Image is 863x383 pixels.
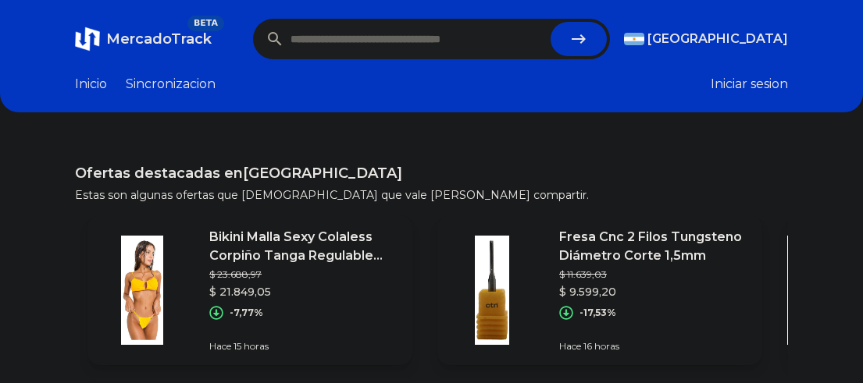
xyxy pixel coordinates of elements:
[711,75,788,94] button: Iniciar sesion
[209,284,400,300] p: $ 21.849,05
[106,30,212,48] span: MercadoTrack
[75,27,100,51] img: MercadoTrack
[624,33,644,45] img: Argentina
[559,340,750,353] p: Hace 16 horas
[230,307,263,319] p: -7,77%
[87,236,197,345] img: Featured image
[624,30,788,48] button: [GEOGRAPHIC_DATA]
[209,268,400,281] p: $ 23.688,97
[559,284,750,300] p: $ 9.599,20
[87,215,412,365] a: Featured imageBikini Malla Sexy Colaless Corpiño Tanga Regulable Soft Up$ 23.688,97$ 21.849,05-7,...
[75,162,788,184] h1: Ofertas destacadas en [GEOGRAPHIC_DATA]
[75,75,107,94] a: Inicio
[579,307,616,319] p: -17,53%
[647,30,788,48] span: [GEOGRAPHIC_DATA]
[209,340,400,353] p: Hace 15 horas
[126,75,216,94] a: Sincronizacion
[437,215,762,365] a: Featured imageFresa Cnc 2 Filos Tungsteno Diámetro Corte 1,5mm$ 11.639,03$ 9.599,20-17,53%Hace 16...
[75,27,212,51] a: MercadoTrackBETA
[75,187,788,203] p: Estas son algunas ofertas que [DEMOGRAPHIC_DATA] que vale [PERSON_NAME] compartir.
[559,228,750,265] p: Fresa Cnc 2 Filos Tungsteno Diámetro Corte 1,5mm
[437,236,547,345] img: Featured image
[209,228,400,265] p: Bikini Malla Sexy Colaless Corpiño Tanga Regulable Soft Up
[559,268,750,281] p: $ 11.639,03
[187,16,224,31] span: BETA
